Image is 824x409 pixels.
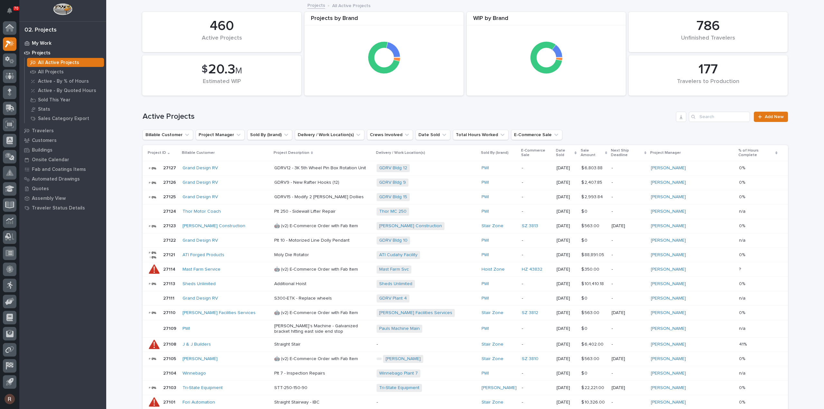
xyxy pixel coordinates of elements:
p: Sold By (brand) [481,149,509,156]
p: [DATE] [612,356,646,362]
p: Plt 7 - Inspection Repairs [274,371,371,376]
p: [DATE] [557,326,576,331]
p: 27122 [163,237,177,243]
p: Traveler Status Details [32,205,85,211]
tr: 2712727127 Grand Design RV GDRV12 - 3K 5th Wheel Pin Box Rotation UnitGDRV Bldg 12 PWI -[DATE]$ 6... [143,161,788,175]
p: Automated Drawings [32,176,80,182]
tr: 2712527125 Grand Design RV GDRV15 - Modify 2 [PERSON_NAME] DolliesGDRV Bldg 15 PWI -[DATE]$ 2,993... [143,190,788,204]
p: $ 563.00 [581,355,601,362]
div: 02. Projects [24,27,57,34]
p: $ 563.00 [581,222,601,229]
p: Project Description [274,149,309,156]
p: $ 22,221.00 [581,384,605,391]
a: PWI [482,326,489,331]
p: $ 0 [581,208,589,214]
a: PWI [482,296,489,301]
a: Buildings [19,145,106,155]
p: - [612,252,646,258]
a: [PERSON_NAME] [651,252,686,258]
p: Assembly View [32,196,66,201]
p: 0% [739,309,746,316]
p: $ 10,326.00 [581,398,606,405]
p: [DATE] [557,209,576,214]
p: STT-250-150-90 [274,385,371,391]
p: - [522,400,552,405]
tr: 2710327103 Tri-State Equipment STT-250-150-90Tri-State Equipment [PERSON_NAME] -[DATE]$ 22,221.00... [143,381,788,395]
p: - [522,165,552,171]
a: [PERSON_NAME] [651,400,686,405]
button: Billable Customer [143,130,193,140]
p: [DATE] [557,385,576,391]
a: [PERSON_NAME] [651,310,686,316]
button: E-Commerce Sale [511,130,562,140]
p: 27105 [163,355,177,362]
button: Project Manager [196,130,245,140]
a: Tri-State Equipment [379,385,419,391]
p: 27125 [163,193,177,200]
tr: 2712227122 Grand Design RV Plt 10 - Motorized Line Dolly PendantGDRV Bldg 10 PWI -[DATE]$ 0$ 0 -[... [143,233,788,248]
p: $ 563.00 [581,309,601,316]
div: 177 [640,61,777,78]
p: - [612,267,646,272]
button: Delivery / Work Location(s) [295,130,364,140]
p: - [522,281,552,287]
p: - [522,296,552,301]
p: - [522,180,552,185]
p: 27126 [163,179,177,185]
tr: 2710427104 Winnebago Plt 7 - Inspection RepairsWinnebago Plant 7 PWI -[DATE]$ 0$ 0 -[PERSON_NAME]... [143,366,788,381]
a: [PERSON_NAME] [386,356,421,362]
p: n/a [739,208,747,214]
p: Plt 10 - Motorized Line Dolly Pendant [274,238,371,243]
a: GDRV Plant 4 [379,296,407,301]
p: 0% [739,179,746,185]
a: [PERSON_NAME] Facilities Services [183,310,256,316]
p: 27108 [163,340,178,347]
a: Thor MC 250 [379,209,407,214]
a: HZ 43832 [522,267,542,272]
a: [PERSON_NAME] [651,180,686,185]
p: [DATE] [612,223,646,229]
button: users-avatar [3,392,16,406]
p: - [612,371,646,376]
p: Buildings [32,147,52,153]
p: GDRV9 - New Rafter Hooks (12) [274,180,371,185]
p: [DATE] [612,385,646,391]
p: All Active Projects [38,60,79,66]
div: 786 [640,18,777,34]
a: Sheds Unlimited [379,281,412,287]
a: Grand Design RV [183,165,218,171]
p: 0% [739,193,746,200]
div: Active Projects [153,35,290,48]
a: Grand Design RV [183,194,218,200]
p: ? [739,265,742,272]
p: [DATE] [557,267,576,272]
a: SZ 3812 [522,310,538,316]
tr: 2712427124 Thor Motor Coach Plt 250 - Sidewall Lifter RepairThor MC 250 PWI -[DATE]$ 0$ 0 -[PERSO... [143,204,788,219]
a: Pauls Machine Main [379,326,420,331]
a: [PERSON_NAME] Construction [379,223,442,229]
p: 🤖 (v2) E-Commerce Order with Fab Item [274,310,371,316]
a: Add New [754,112,788,122]
p: 27114 [163,265,177,272]
p: Sale Amount [581,147,604,159]
p: [DATE] [557,194,576,200]
a: [PERSON_NAME] [482,385,517,391]
a: Automated Drawings [19,174,106,184]
p: All Active Projects [332,2,370,9]
p: - [522,371,552,376]
a: PWI [183,326,190,331]
span: Add New [765,115,784,119]
tr: 2711127111 Grand Design RV S300-ETK - Replace wheelsGDRV Plant 4 PWI -[DATE]$ 0$ 0 -[PERSON_NAME]... [143,291,788,306]
div: WIP by Brand [467,15,626,26]
a: Stair Zone [482,342,503,347]
p: 41% [739,340,748,347]
a: [PERSON_NAME] [651,223,686,229]
p: - [522,252,552,258]
p: - [522,238,552,243]
p: Straight Stairway - IBC [274,400,371,405]
p: GDRV15 - Modify 2 [PERSON_NAME] Dollies [274,194,371,200]
a: Projects [19,48,106,58]
p: [DATE] [557,223,576,229]
p: 0% [739,355,746,362]
p: Active - By Quoted Hours [38,88,96,94]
